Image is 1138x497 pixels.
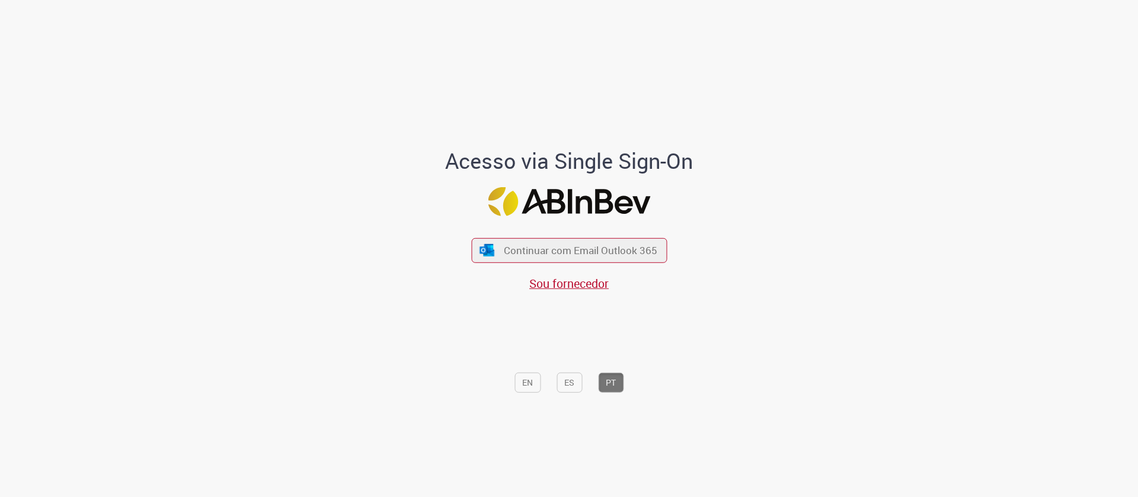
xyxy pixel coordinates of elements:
button: EN [514,373,541,393]
button: PT [598,373,624,393]
h1: Acesso via Single Sign-On [405,149,734,173]
button: ícone Azure/Microsoft 360 Continuar com Email Outlook 365 [471,238,667,262]
a: Sou fornecedor [529,275,609,291]
img: ícone Azure/Microsoft 360 [479,244,496,256]
span: Continuar com Email Outlook 365 [504,243,657,257]
img: Logo ABInBev [488,187,650,216]
button: ES [557,373,582,393]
